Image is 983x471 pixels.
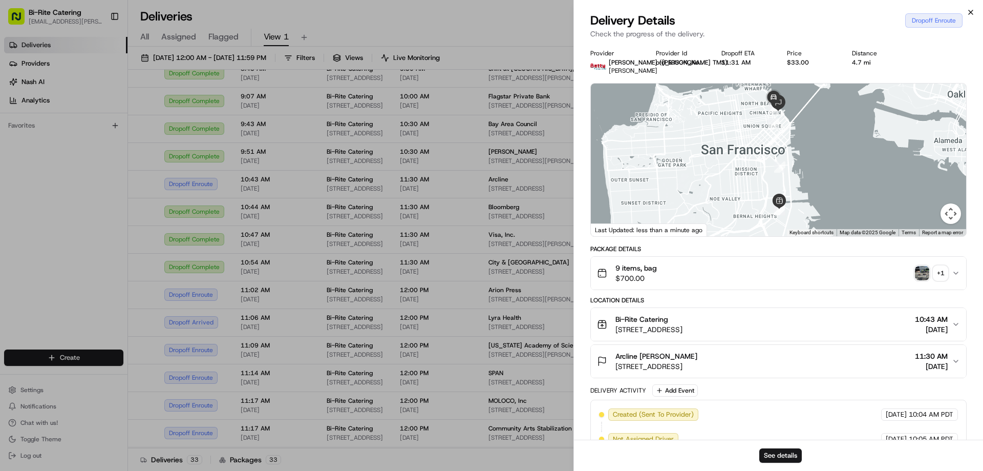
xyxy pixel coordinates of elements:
div: Delivery Activity [590,386,646,395]
div: Package Details [590,245,967,253]
img: Angelique Valdez [10,149,27,166]
span: Bi-Rite Catering [615,314,668,324]
span: 9 items, bag [615,263,657,273]
div: 4 [768,118,779,130]
input: Clear [27,66,169,77]
img: 1738778727109-b901c2ba-d612-49f7-a14d-d897ce62d23f [22,98,40,116]
button: Keyboard shortcuts [789,229,834,236]
button: See all [159,131,186,144]
a: 💻API Documentation [82,225,168,243]
img: photo_proof_of_pickup image [915,266,929,280]
span: [DATE] [886,410,907,419]
img: Google [593,223,627,236]
img: Nash [10,10,31,31]
div: 💻 [87,230,95,238]
span: [DATE] [886,435,907,444]
div: Provider [590,49,639,57]
span: $700.00 [615,273,657,283]
div: Location Details [590,296,967,304]
div: Provider Id [656,49,705,57]
span: 11:30 AM [915,351,948,361]
button: Map camera controls [941,203,961,224]
span: [PERSON_NAME] ([PERSON_NAME] TMS) [609,58,728,67]
span: [DATE] [91,187,112,195]
a: Report a map error [922,230,963,235]
div: Dropoff ETA [721,49,771,57]
span: Arcline [PERSON_NAME] [615,351,697,361]
span: [DATE] [915,361,948,372]
a: Open this area in Google Maps (opens a new window) [593,223,627,236]
button: Start new chat [174,101,186,113]
div: + 1 [933,266,948,280]
div: Distance [852,49,901,57]
div: 5 [768,103,779,114]
button: photo_proof_of_pickup image+1 [915,266,948,280]
span: [PERSON_NAME] [32,159,83,167]
span: API Documentation [97,229,164,239]
div: Start new chat [46,98,168,108]
img: betty.jpg [590,58,607,75]
a: Powered byPylon [72,254,124,262]
span: Created (Sent To Provider) [613,410,694,419]
span: [DATE] [91,159,112,167]
span: [STREET_ADDRESS] [615,324,682,335]
span: 10:04 AM PDT [909,410,953,419]
button: 9 items, bag$700.00photo_proof_of_pickup image+1 [591,257,966,290]
a: Terms [902,230,916,235]
a: 📗Knowledge Base [6,225,82,243]
img: Liam S. [10,177,27,193]
div: Past conversations [10,133,66,141]
span: Map data ©2025 Google [840,230,895,235]
span: Not Assigned Driver [613,435,674,444]
button: Bi-Rite Catering[STREET_ADDRESS]10:43 AM[DATE] [591,308,966,341]
img: 1736555255976-a54dd68f-1ca7-489b-9aae-adbdc363a1c4 [20,187,29,195]
span: • [85,187,89,195]
span: Delivery Details [590,12,675,29]
img: 1736555255976-a54dd68f-1ca7-489b-9aae-adbdc363a1c4 [20,159,29,168]
span: [STREET_ADDRESS] [615,361,697,372]
img: 1736555255976-a54dd68f-1ca7-489b-9aae-adbdc363a1c4 [10,98,29,116]
div: Price [787,49,836,57]
div: Last Updated: less than a minute ago [591,223,707,236]
div: 📗 [10,230,18,238]
span: • [85,159,89,167]
p: Welcome 👋 [10,41,186,57]
div: 11:31 AM [721,58,771,67]
span: Pylon [102,254,124,262]
p: Check the progress of the delivery. [590,29,967,39]
button: See details [759,448,802,463]
div: 4.7 mi [852,58,901,67]
span: [PERSON_NAME] [32,187,83,195]
span: [DATE] [915,324,948,335]
span: [PERSON_NAME] [609,67,657,75]
div: 3 [774,204,785,215]
button: Add Event [652,384,698,397]
button: ord_kJUGKQXo9MFFJn6uppphqH [656,58,705,67]
div: We're available if you need us! [46,108,141,116]
button: Arcline [PERSON_NAME][STREET_ADDRESS]11:30 AM[DATE] [591,345,966,378]
span: 10:05 AM PDT [909,435,953,444]
div: 1 [774,161,785,173]
div: $33.00 [787,58,836,67]
span: 10:43 AM [915,314,948,324]
span: Knowledge Base [20,229,78,239]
